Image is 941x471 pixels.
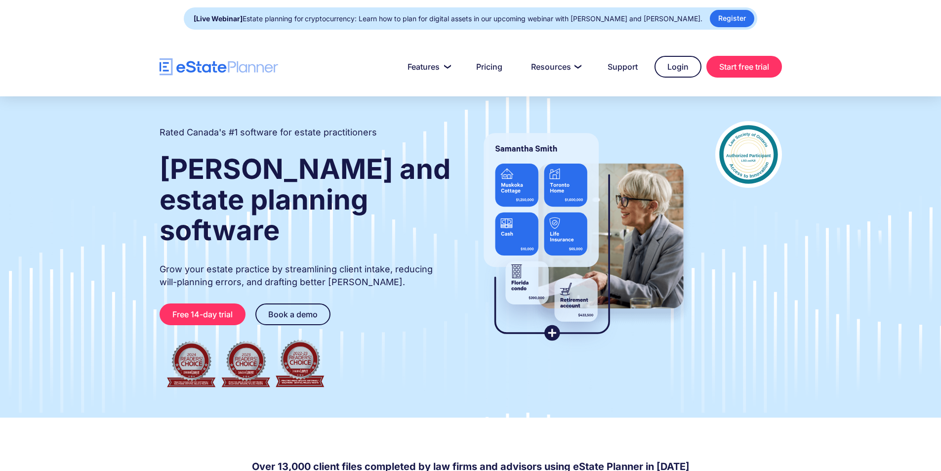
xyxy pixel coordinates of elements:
[160,58,278,76] a: home
[160,303,245,325] a: Free 14-day trial
[706,56,782,78] a: Start free trial
[519,57,591,77] a: Resources
[655,56,701,78] a: Login
[396,57,459,77] a: Features
[472,121,696,353] img: estate planner showing wills to their clients, using eState Planner, a leading estate planning so...
[194,14,243,23] strong: [Live Webinar]
[160,126,377,139] h2: Rated Canada's #1 software for estate practitioners
[464,57,514,77] a: Pricing
[255,303,330,325] a: Book a demo
[160,152,450,247] strong: [PERSON_NAME] and estate planning software
[710,10,754,27] a: Register
[160,263,452,289] p: Grow your estate practice by streamlining client intake, reducing will-planning errors, and draft...
[194,12,702,26] div: Estate planning for cryptocurrency: Learn how to plan for digital assets in our upcoming webinar ...
[596,57,650,77] a: Support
